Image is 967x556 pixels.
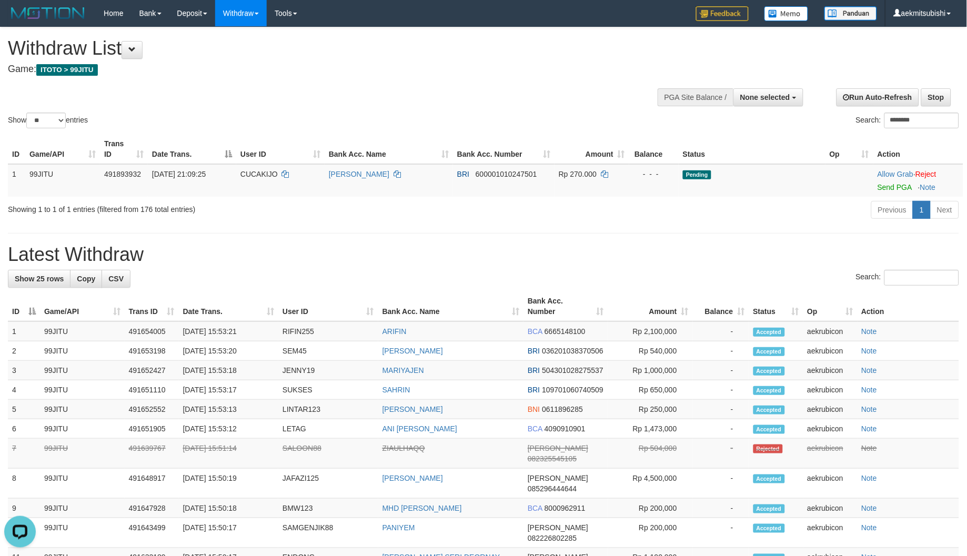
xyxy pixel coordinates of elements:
td: 99JITU [25,164,100,197]
span: [DATE] 21:09:25 [152,170,206,178]
th: Action [858,291,959,321]
span: Accepted [753,406,785,415]
td: 99JITU [40,321,125,341]
th: Balance [629,134,679,164]
a: [PERSON_NAME] [382,474,443,482]
td: aekrubicon [803,361,858,380]
span: Copy 036201038370506 to clipboard [542,347,603,355]
span: BRI [457,170,469,178]
td: 99JITU [40,419,125,439]
td: RIFIN255 [278,321,378,341]
span: Accepted [753,386,785,395]
a: Next [930,201,959,219]
td: 491651905 [125,419,179,439]
td: 491652552 [125,400,179,419]
h1: Withdraw List [8,38,634,59]
td: [DATE] 15:51:14 [179,439,279,469]
span: BCA [528,424,542,433]
img: Button%20Memo.svg [764,6,809,21]
span: Copy 082226802285 to clipboard [528,534,577,542]
th: ID: activate to sort column descending [8,291,40,321]
h4: Game: [8,64,634,75]
span: Copy 6665148100 to clipboard [545,327,586,336]
a: 1 [913,201,931,219]
a: SAHRIN [382,386,410,394]
span: Accepted [753,367,785,376]
th: Bank Acc. Number: activate to sort column ascending [453,134,555,164]
div: - - - [633,169,674,179]
span: [PERSON_NAME] [528,474,588,482]
span: BRI [528,347,540,355]
th: Game/API: activate to sort column ascending [25,134,100,164]
img: MOTION_logo.png [8,5,88,21]
td: [DATE] 15:50:17 [179,518,279,548]
a: Reject [915,170,936,178]
th: Balance: activate to sort column ascending [693,291,749,321]
img: panduan.png [824,6,877,21]
a: Note [862,327,878,336]
a: Note [862,474,878,482]
td: aekrubicon [803,439,858,469]
td: 3 [8,361,40,380]
td: Rp 540,000 [608,341,693,361]
th: Op: activate to sort column ascending [825,134,873,164]
span: BNI [528,405,540,413]
td: - [693,419,749,439]
span: Accepted [753,524,785,533]
a: Allow Grab [878,170,913,178]
span: Copy 0611896285 to clipboard [542,405,583,413]
a: MHD [PERSON_NAME] [382,504,462,512]
td: Rp 200,000 [608,499,693,518]
td: 491652427 [125,361,179,380]
th: Op: activate to sort column ascending [803,291,858,321]
td: Rp 1,473,000 [608,419,693,439]
label: Search: [856,113,959,128]
th: Date Trans.: activate to sort column descending [148,134,236,164]
td: · [873,164,963,197]
td: - [693,380,749,400]
a: PANIYEM [382,523,415,532]
td: aekrubicon [803,341,858,361]
a: Note [862,504,878,512]
a: Run Auto-Refresh [837,88,919,106]
td: 5 [8,400,40,419]
h1: Latest Withdraw [8,244,959,265]
td: Rp 250,000 [608,400,693,419]
td: - [693,400,749,419]
input: Search: [884,113,959,128]
a: ZIAULHAQQ [382,444,425,452]
td: aekrubicon [803,499,858,518]
td: 491648917 [125,469,179,499]
span: Accepted [753,425,785,434]
td: 491643499 [125,518,179,548]
span: BRI [528,366,540,375]
span: BCA [528,327,542,336]
td: - [693,439,749,469]
a: Note [862,366,878,375]
span: Copy 085296444644 to clipboard [528,484,577,493]
td: 99JITU [40,400,125,419]
td: 99JITU [40,361,125,380]
td: 99JITU [40,469,125,499]
span: [PERSON_NAME] [528,444,588,452]
button: None selected [733,88,803,106]
td: LETAG [278,419,378,439]
th: Trans ID: activate to sort column ascending [100,134,148,164]
button: Open LiveChat chat widget [4,4,36,36]
span: Accepted [753,474,785,483]
span: Copy 8000962911 to clipboard [545,504,586,512]
td: JENNY19 [278,361,378,380]
td: aekrubicon [803,400,858,419]
span: Copy 4090910901 to clipboard [545,424,586,433]
span: CUCAKIJO [240,170,278,178]
a: ANI [PERSON_NAME] [382,424,457,433]
th: Bank Acc. Number: activate to sort column ascending [523,291,608,321]
th: Bank Acc. Name: activate to sort column ascending [378,291,523,321]
div: Showing 1 to 1 of 1 entries (filtered from 176 total entries) [8,200,395,215]
td: [DATE] 15:53:12 [179,419,279,439]
span: Accepted [753,347,785,356]
td: - [693,518,749,548]
a: [PERSON_NAME] [329,170,389,178]
td: Rp 4,500,000 [608,469,693,499]
th: Game/API: activate to sort column ascending [40,291,125,321]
